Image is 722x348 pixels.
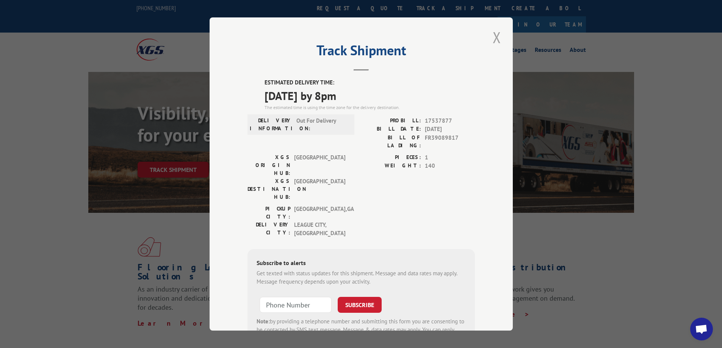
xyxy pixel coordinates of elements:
[247,153,290,177] label: XGS ORIGIN HUB:
[257,258,466,269] div: Subscribe to alerts
[361,125,421,134] label: BILL DATE:
[247,177,290,201] label: XGS DESTINATION HUB:
[425,125,475,134] span: [DATE]
[265,78,475,87] label: ESTIMATED DELIVERY TIME:
[296,117,348,133] span: Out For Delivery
[361,134,421,150] label: BILL OF LADING:
[257,317,466,343] div: by providing a telephone number and submitting this form you are consenting to be contacted by SM...
[361,153,421,162] label: PIECES:
[265,104,475,111] div: The estimated time is using the time zone for the delivery destination.
[294,177,345,201] span: [GEOGRAPHIC_DATA]
[425,134,475,150] span: FR39089817
[260,297,332,313] input: Phone Number
[294,153,345,177] span: [GEOGRAPHIC_DATA]
[361,162,421,170] label: WEIGHT:
[250,117,293,133] label: DELIVERY INFORMATION:
[361,117,421,125] label: PROBILL:
[257,318,270,325] strong: Note:
[247,205,290,221] label: PICKUP CITY:
[294,221,345,238] span: LEAGUE CITY , [GEOGRAPHIC_DATA]
[265,87,475,104] span: [DATE] by 8pm
[690,318,713,340] a: Open chat
[425,162,475,170] span: 140
[257,269,466,286] div: Get texted with status updates for this shipment. Message and data rates may apply. Message frequ...
[425,153,475,162] span: 1
[294,205,345,221] span: [GEOGRAPHIC_DATA] , GA
[338,297,382,313] button: SUBSCRIBE
[247,221,290,238] label: DELIVERY CITY:
[490,27,503,48] button: Close modal
[247,45,475,59] h2: Track Shipment
[425,117,475,125] span: 17537877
